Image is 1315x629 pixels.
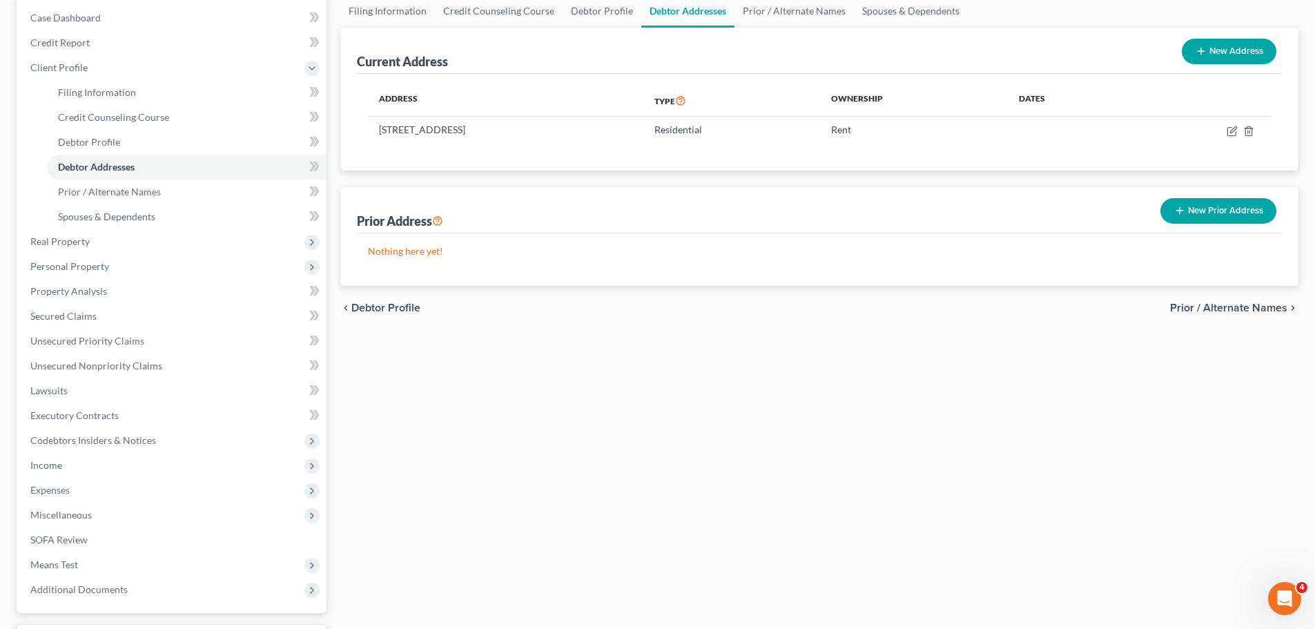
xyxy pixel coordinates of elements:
[30,260,109,272] span: Personal Property
[19,403,327,428] a: Executory Contracts
[643,85,820,117] th: Type
[58,211,155,222] span: Spouses & Dependents
[368,85,643,117] th: Address
[1296,582,1307,593] span: 4
[1287,302,1298,313] i: chevron_right
[47,130,327,155] a: Debtor Profile
[1160,198,1276,224] button: New Prior Address
[47,105,327,130] a: Credit Counseling Course
[47,204,327,229] a: Spouses & Dependents
[47,80,327,105] a: Filing Information
[30,534,88,545] span: SOFA Review
[58,136,120,148] span: Debtor Profile
[19,6,327,30] a: Case Dashboard
[1170,302,1287,313] span: Prior / Alternate Names
[19,30,327,55] a: Credit Report
[58,86,136,98] span: Filing Information
[368,244,1271,258] p: Nothing here yet!
[19,304,327,329] a: Secured Claims
[30,37,90,48] span: Credit Report
[30,409,119,421] span: Executory Contracts
[340,302,351,313] i: chevron_left
[1268,582,1301,615] iframe: Intercom live chat
[30,61,88,73] span: Client Profile
[30,509,92,521] span: Miscellaneous
[357,53,448,70] div: Current Address
[58,161,135,173] span: Debtor Addresses
[19,378,327,403] a: Lawsuits
[30,310,97,322] span: Secured Claims
[1008,85,1131,117] th: Dates
[30,559,78,570] span: Means Test
[30,385,68,396] span: Lawsuits
[19,528,327,552] a: SOFA Review
[351,302,420,313] span: Debtor Profile
[1182,39,1276,64] button: New Address
[30,583,128,595] span: Additional Documents
[30,360,162,371] span: Unsecured Nonpriority Claims
[368,117,643,143] td: [STREET_ADDRESS]
[19,354,327,378] a: Unsecured Nonpriority Claims
[58,186,161,197] span: Prior / Alternate Names
[1170,302,1298,313] button: Prior / Alternate Names chevron_right
[30,459,62,471] span: Income
[30,285,107,297] span: Property Analysis
[30,434,156,446] span: Codebtors Insiders & Notices
[58,111,169,123] span: Credit Counseling Course
[820,85,1008,117] th: Ownership
[19,279,327,304] a: Property Analysis
[47,180,327,204] a: Prior / Alternate Names
[47,155,327,180] a: Debtor Addresses
[30,335,144,347] span: Unsecured Priority Claims
[30,484,70,496] span: Expenses
[30,235,90,247] span: Real Property
[30,12,101,23] span: Case Dashboard
[357,213,443,229] div: Prior Address
[643,117,820,143] td: Residential
[340,302,420,313] button: chevron_left Debtor Profile
[820,117,1008,143] td: Rent
[19,329,327,354] a: Unsecured Priority Claims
